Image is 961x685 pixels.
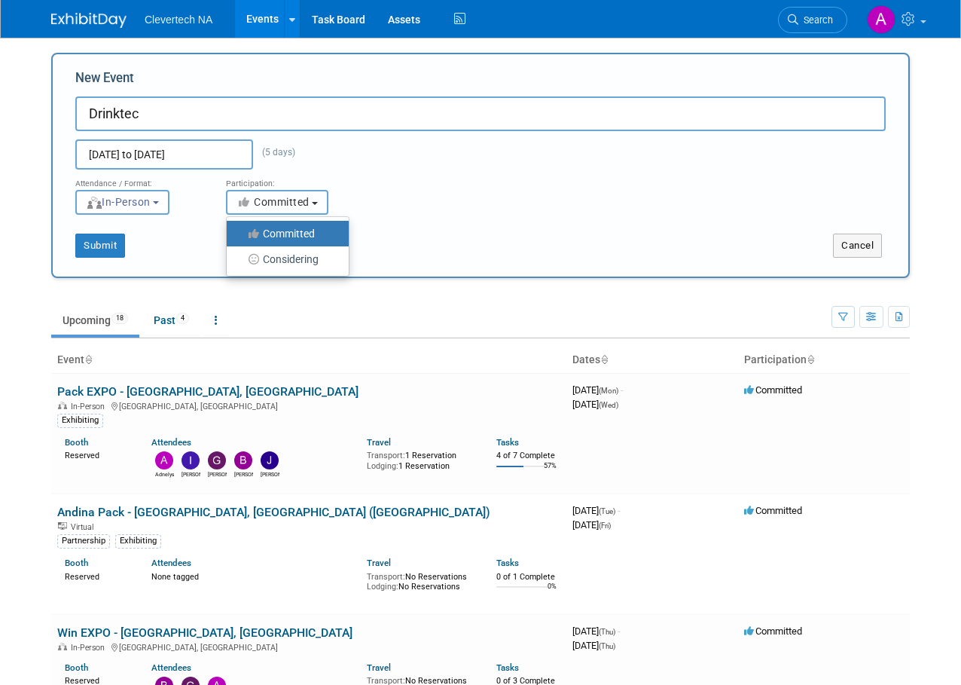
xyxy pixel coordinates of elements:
div: 4 of 7 Complete [496,451,560,461]
label: Committed [234,224,334,243]
span: In-Person [71,402,109,411]
th: Event [51,347,566,373]
span: (5 days) [253,147,295,157]
a: Travel [367,558,391,568]
span: (Wed) [599,401,618,409]
div: Exhibiting [115,534,161,548]
span: (Thu) [599,628,615,636]
div: Reserved [65,569,129,583]
span: Lodging: [367,582,398,592]
img: In-Person Event [58,402,67,409]
span: - [618,505,620,516]
span: Virtual [71,522,98,532]
img: ExhibitDay [51,13,127,28]
button: Committed [226,190,328,215]
span: Transport: [367,572,405,582]
a: Search [778,7,847,33]
span: Committed [236,196,310,208]
a: Tasks [496,437,519,448]
img: Adnelys Hernandez [867,5,895,34]
span: - [618,625,620,637]
span: 4 [176,313,189,324]
span: 18 [111,313,128,324]
span: (Thu) [599,642,615,650]
span: Lodging: [367,461,398,471]
a: Pack EXPO - [GEOGRAPHIC_DATA], [GEOGRAPHIC_DATA] [57,384,358,399]
a: Booth [65,558,88,568]
a: Tasks [496,558,519,568]
span: Clevertech NA [145,14,212,26]
span: [DATE] [572,384,623,396]
a: Sort by Start Date [600,353,608,365]
span: [DATE] [572,399,618,410]
div: Jean St-Martin [261,469,279,479]
a: Attendees [151,558,191,568]
a: Win EXPO - [GEOGRAPHIC_DATA], [GEOGRAPHIC_DATA] [57,625,352,640]
a: Sort by Event Name [84,353,92,365]
a: Travel [367,437,391,448]
div: 1 Reservation 1 Reservation [367,448,474,471]
div: Reserved [65,448,129,461]
span: [DATE] [572,625,620,637]
img: Beth Zarnick-Duffy [234,451,252,469]
img: In-Person Event [58,643,67,650]
span: Committed [744,505,802,516]
img: Giorgio Zanardi [208,451,226,469]
a: Past4 [142,306,200,335]
span: - [621,384,623,396]
div: Ildiko Nyeste [182,469,200,479]
div: None tagged [151,569,356,583]
label: Considering [234,249,334,269]
div: [GEOGRAPHIC_DATA], [GEOGRAPHIC_DATA] [57,641,560,653]
td: 0% [548,583,557,603]
td: 57% [544,462,557,482]
input: Name of Trade Show / Conference [75,96,886,131]
img: Jean St-Martin [261,451,279,469]
img: Virtual Event [58,522,67,530]
span: (Mon) [599,387,618,395]
span: In-Person [71,643,109,653]
span: Committed [744,384,802,396]
div: Beth Zarnick-Duffy [234,469,253,479]
div: [GEOGRAPHIC_DATA], [GEOGRAPHIC_DATA] [57,399,560,411]
div: 0 of 1 Complete [496,572,560,583]
button: Submit [75,234,125,258]
a: Tasks [496,662,519,673]
div: Exhibiting [57,414,103,427]
input: Start Date - End Date [75,139,253,170]
a: Andina Pack - [GEOGRAPHIC_DATA], [GEOGRAPHIC_DATA] ([GEOGRAPHIC_DATA]) [57,505,490,519]
span: [DATE] [572,505,620,516]
div: Adnelys Hernandez [155,469,174,479]
div: Attendance / Format: [75,170,203,189]
span: In-Person [86,196,151,208]
span: Search [798,14,833,26]
th: Dates [566,347,738,373]
div: Participation: [226,170,354,189]
span: (Tue) [599,507,615,515]
span: Committed [744,625,802,637]
img: Adnelys Hernandez [155,451,173,469]
span: [DATE] [572,519,611,531]
div: Partnership [57,534,110,548]
a: Upcoming18 [51,306,139,335]
div: No Reservations No Reservations [367,569,474,592]
button: Cancel [833,234,882,258]
a: Attendees [151,437,191,448]
a: Attendees [151,662,191,673]
div: Giorgio Zanardi [208,469,227,479]
a: Booth [65,662,88,673]
a: Sort by Participation Type [807,353,814,365]
span: [DATE] [572,640,615,651]
span: (Fri) [599,521,611,530]
th: Participation [738,347,910,373]
button: In-Person [75,190,169,215]
img: Ildiko Nyeste [182,451,200,469]
span: Transport: [367,451,405,460]
a: Booth [65,437,88,448]
a: Travel [367,662,391,673]
label: New Event [75,69,134,93]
